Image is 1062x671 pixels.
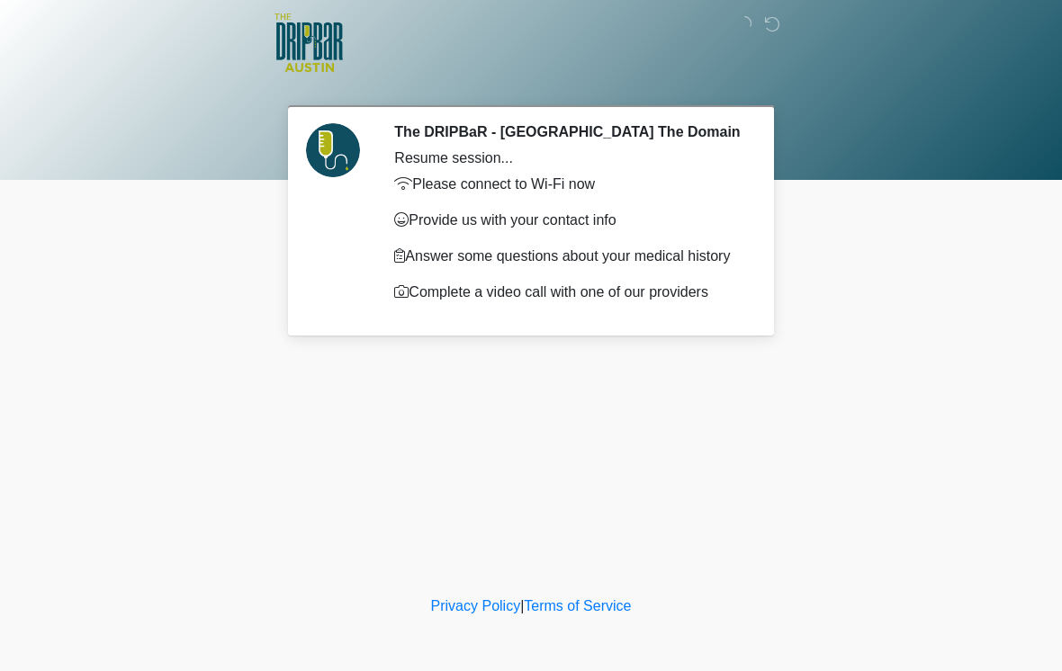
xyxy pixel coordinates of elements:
[394,282,742,303] p: Complete a video call with one of our providers
[394,123,742,140] h2: The DRIPBaR - [GEOGRAPHIC_DATA] The Domain
[274,13,343,72] img: The DRIPBaR - Austin The Domain Logo
[394,174,742,195] p: Please connect to Wi-Fi now
[431,598,521,613] a: Privacy Policy
[524,598,631,613] a: Terms of Service
[394,210,742,231] p: Provide us with your contact info
[520,598,524,613] a: |
[394,246,742,267] p: Answer some questions about your medical history
[394,148,742,169] div: Resume session...
[306,123,360,177] img: Agent Avatar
